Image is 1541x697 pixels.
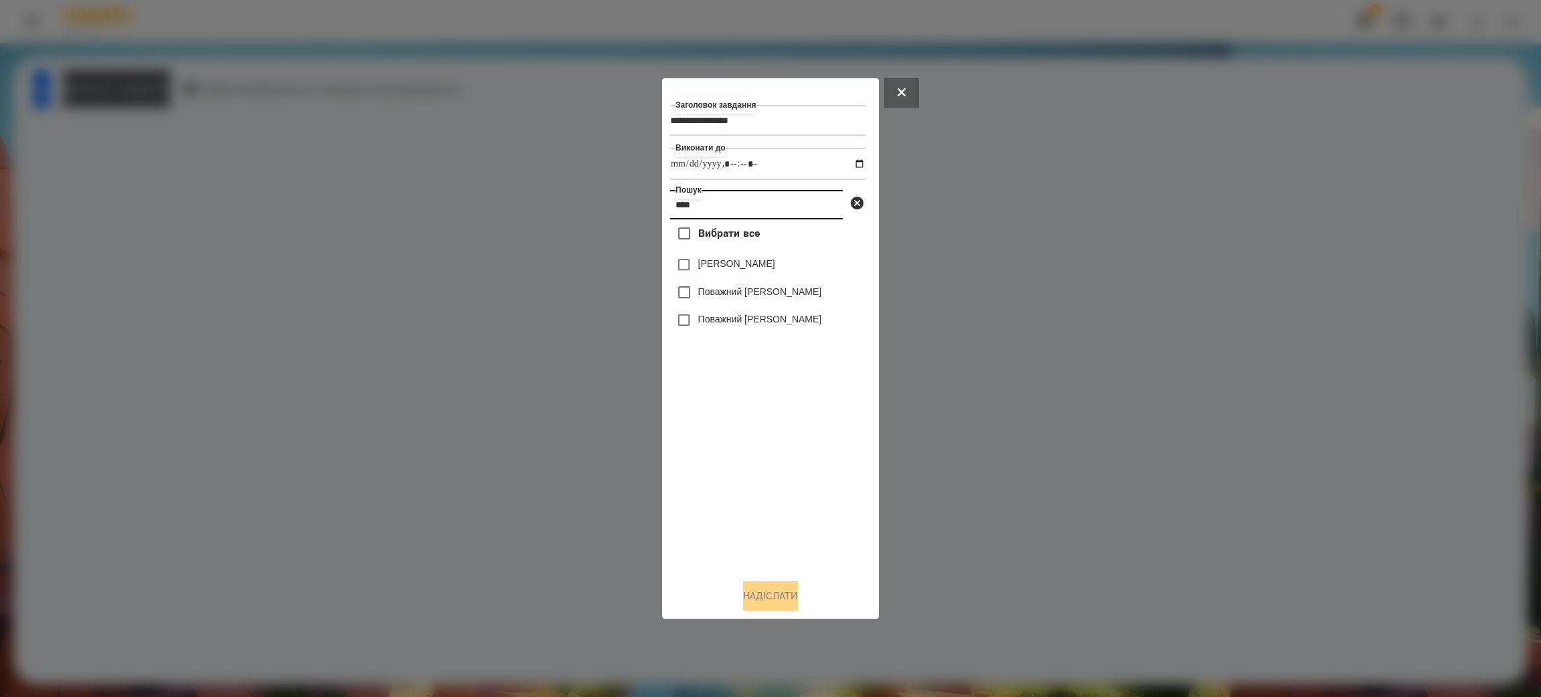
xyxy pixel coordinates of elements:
[676,140,726,157] label: Виконати до
[676,182,702,199] label: Пошук
[743,581,798,611] button: Надіслати
[698,312,822,326] label: Поважний [PERSON_NAME]
[698,225,760,241] span: Вибрати все
[676,97,756,114] label: Заголовок завдання
[698,257,775,270] label: [PERSON_NAME]
[698,285,822,298] label: Поважний [PERSON_NAME]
